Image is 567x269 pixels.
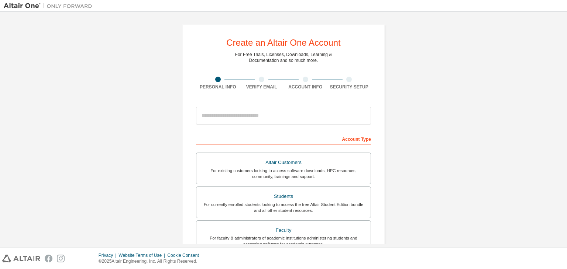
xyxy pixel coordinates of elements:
div: Verify Email [240,84,284,90]
div: Security Setup [327,84,371,90]
div: For currently enrolled students looking to access the free Altair Student Edition bundle and all ... [201,202,366,213]
div: Website Terms of Use [118,252,167,258]
div: For existing customers looking to access software downloads, HPC resources, community, trainings ... [201,168,366,179]
div: Create an Altair One Account [226,38,341,47]
div: Account Type [196,133,371,144]
div: Students [201,191,366,202]
div: Personal Info [196,84,240,90]
img: facebook.svg [45,255,52,262]
div: For faculty & administrators of academic institutions administering students and accessing softwa... [201,235,366,247]
div: Altair Customers [201,157,366,168]
div: For Free Trials, Licenses, Downloads, Learning & Documentation and so much more. [235,52,332,63]
img: Altair One [4,2,96,10]
div: Cookie Consent [167,252,203,258]
p: © 2025 Altair Engineering, Inc. All Rights Reserved. [99,258,203,265]
img: instagram.svg [57,255,65,262]
img: altair_logo.svg [2,255,40,262]
div: Account Info [283,84,327,90]
div: Faculty [201,225,366,235]
div: Privacy [99,252,118,258]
